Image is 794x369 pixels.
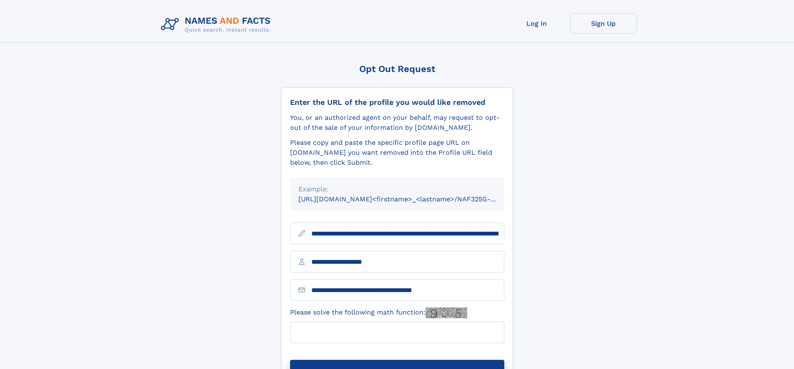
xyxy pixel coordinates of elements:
[281,64,513,74] div: Opt Out Request
[290,307,467,318] label: Please solve the following math function:
[570,13,637,34] a: Sign Up
[298,195,520,203] small: [URL][DOMAIN_NAME]<firstname>_<lastname>/NAF325G-xxxxxxxx
[290,113,504,133] div: You, or an authorized agent on your behalf, may request to opt-out of the sale of your informatio...
[158,13,278,36] img: Logo Names and Facts
[298,184,496,194] div: Example:
[503,13,570,34] a: Log In
[290,138,504,168] div: Please copy and paste the specific profile page URL on [DOMAIN_NAME] you want removed into the Pr...
[290,98,504,107] div: Enter the URL of the profile you would like removed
